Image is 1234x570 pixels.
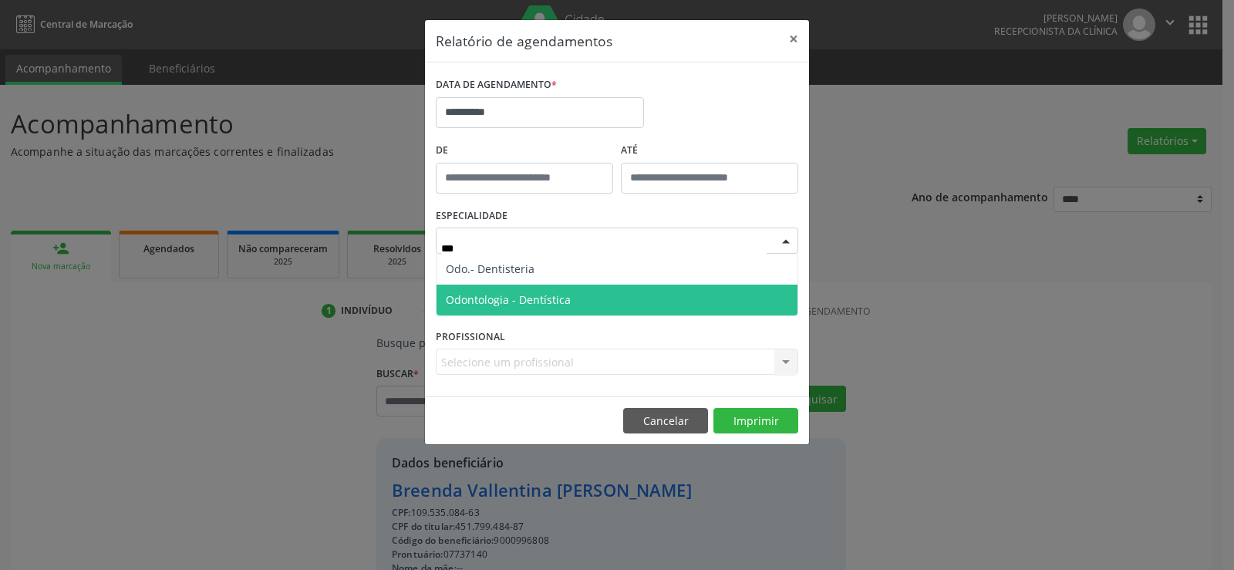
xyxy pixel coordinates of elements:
[778,20,809,58] button: Close
[446,261,534,276] span: Odo.- Dentisteria
[436,31,612,51] h5: Relatório de agendamentos
[436,204,507,228] label: ESPECIALIDADE
[623,408,708,434] button: Cancelar
[713,408,798,434] button: Imprimir
[436,325,505,349] label: PROFISSIONAL
[621,139,798,163] label: ATÉ
[436,73,557,97] label: DATA DE AGENDAMENTO
[446,292,571,307] span: Odontologia - Dentística
[436,139,613,163] label: De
